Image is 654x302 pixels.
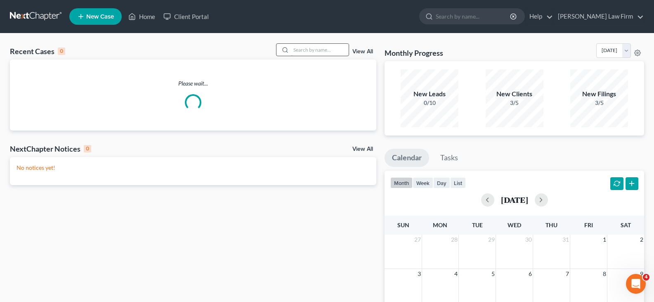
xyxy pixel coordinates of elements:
span: 1 [602,235,607,245]
span: 28 [450,235,458,245]
span: Mon [433,221,447,228]
span: Tue [472,221,483,228]
a: View All [352,49,373,55]
span: 4 [453,269,458,279]
a: [PERSON_NAME] Law Firm [554,9,644,24]
a: Client Portal [159,9,213,24]
p: Please wait... [10,79,376,88]
button: week [413,177,433,188]
span: 8 [602,269,607,279]
div: 3/5 [486,99,543,107]
div: New Filings [570,89,628,99]
span: Sat [621,221,631,228]
div: Recent Cases [10,46,65,56]
span: Fri [584,221,593,228]
span: 9 [639,269,644,279]
span: 31 [562,235,570,245]
span: 5 [491,269,496,279]
span: New Case [86,14,114,20]
span: 6 [528,269,533,279]
h3: Monthly Progress [385,48,443,58]
span: 29 [487,235,496,245]
span: 7 [565,269,570,279]
h2: [DATE] [501,195,528,204]
div: New Clients [486,89,543,99]
iframe: Intercom live chat [626,274,646,294]
div: 0 [58,48,65,55]
button: month [390,177,413,188]
input: Search by name... [291,44,349,56]
span: Sun [397,221,409,228]
div: 0/10 [401,99,458,107]
a: Calendar [385,149,429,167]
a: Home [124,9,159,24]
span: 3 [417,269,422,279]
a: Help [525,9,553,24]
span: 2 [639,235,644,245]
div: 3/5 [570,99,628,107]
a: Tasks [433,149,465,167]
span: Wed [508,221,521,228]
span: 4 [643,274,649,281]
span: Thu [545,221,557,228]
input: Search by name... [436,9,511,24]
div: 0 [84,145,91,152]
a: View All [352,146,373,152]
button: list [450,177,466,188]
span: 30 [524,235,533,245]
div: NextChapter Notices [10,144,91,154]
p: No notices yet! [17,164,370,172]
div: New Leads [401,89,458,99]
button: day [433,177,450,188]
span: 27 [413,235,422,245]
